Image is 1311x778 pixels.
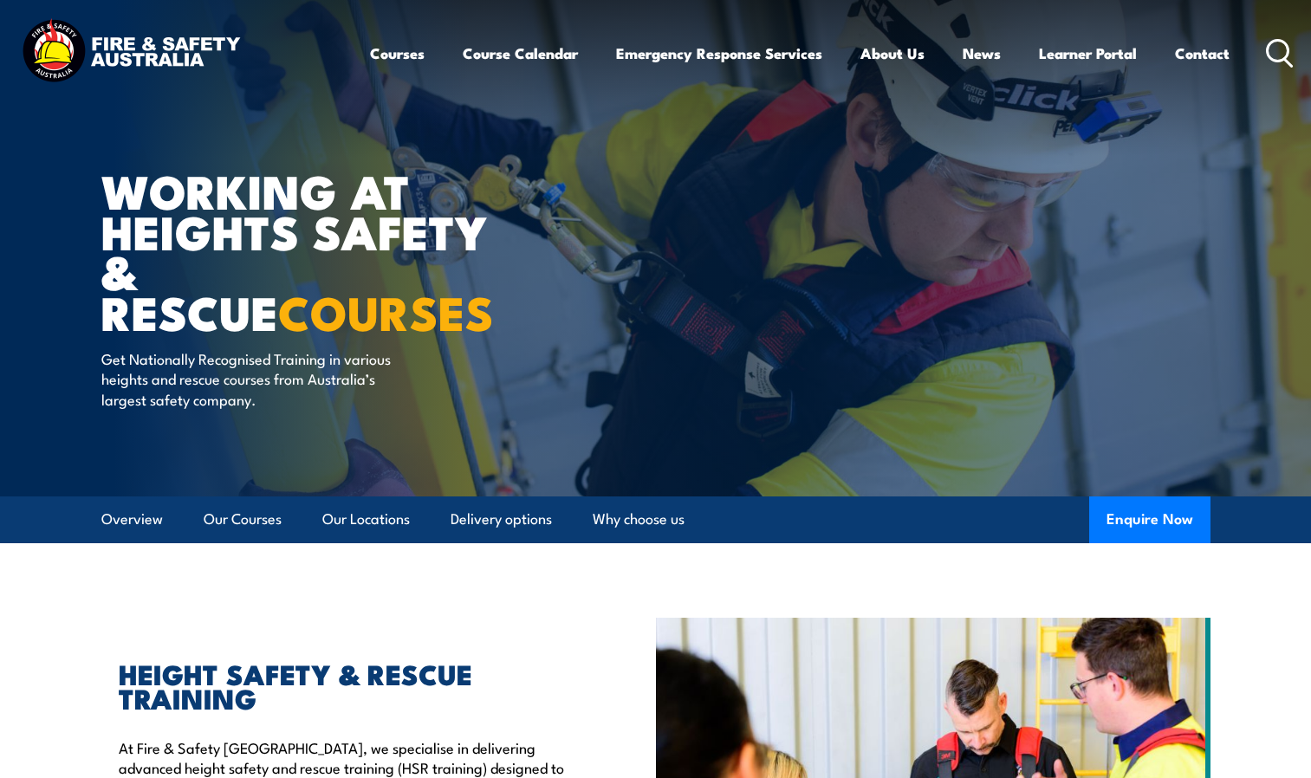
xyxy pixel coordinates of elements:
[860,30,925,76] a: About Us
[101,348,418,409] p: Get Nationally Recognised Training in various heights and rescue courses from Australia’s largest...
[1089,496,1210,543] button: Enquire Now
[593,496,685,542] a: Why choose us
[204,496,282,542] a: Our Courses
[963,30,1001,76] a: News
[616,30,822,76] a: Emergency Response Services
[101,170,529,332] h1: WORKING AT HEIGHTS SAFETY & RESCUE
[101,496,163,542] a: Overview
[1175,30,1230,76] a: Contact
[1039,30,1137,76] a: Learner Portal
[119,661,576,710] h2: HEIGHT SAFETY & RESCUE TRAINING
[463,30,578,76] a: Course Calendar
[451,496,552,542] a: Delivery options
[278,275,494,347] strong: COURSES
[370,30,425,76] a: Courses
[322,496,410,542] a: Our Locations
